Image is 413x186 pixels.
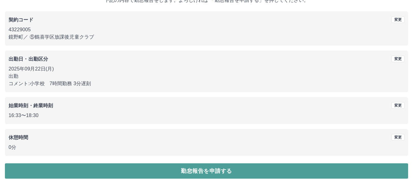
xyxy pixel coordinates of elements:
button: 変更 [392,55,404,62]
button: 変更 [392,16,404,23]
button: 変更 [392,134,404,141]
b: 始業時刻・終業時刻 [9,103,53,108]
p: 0分 [9,144,404,151]
p: コメント: 小学校 7時間勤務 3分遅刻 [9,80,404,87]
button: 勤怠報告を申請する [5,163,408,179]
p: 出勤 [9,73,404,80]
p: 43229005 [9,26,404,33]
p: 鏡野町 ／ ⑤鶴喜学区放課後児童クラブ [9,33,404,41]
b: 契約コード [9,17,33,22]
button: 変更 [392,102,404,109]
p: 2025年09月22日(月) [9,65,404,73]
b: 休憩時間 [9,135,28,140]
p: 16:33 〜 18:30 [9,112,404,119]
b: 出勤日・出勤区分 [9,56,48,62]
